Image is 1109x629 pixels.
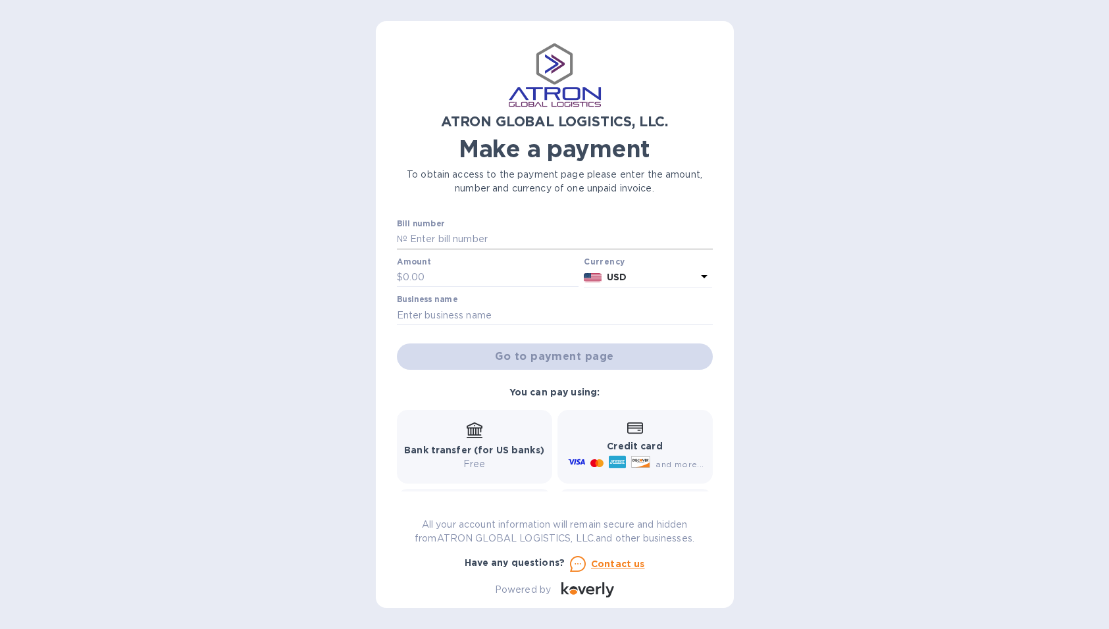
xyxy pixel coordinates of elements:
b: Have any questions? [465,557,565,568]
p: $ [397,270,403,284]
p: All your account information will remain secure and hidden from ATRON GLOBAL LOGISTICS, LLC. and ... [397,518,713,545]
label: Bill number [397,220,444,228]
b: Currency [584,257,625,266]
b: You can pay using: [509,387,600,397]
label: Amount [397,258,430,266]
p: Free [404,457,544,471]
b: Bank transfer (for US banks) [404,445,544,455]
b: Credit card [607,441,662,451]
b: USD [607,272,627,282]
input: Enter business name [397,305,713,325]
img: USD [584,273,602,282]
input: Enter bill number [407,230,713,249]
p: № [397,232,407,246]
p: To obtain access to the payment page please enter the amount, number and currency of one unpaid i... [397,168,713,195]
p: Powered by [495,583,551,597]
b: ATRON GLOBAL LOGISTICS, LLC. [441,113,668,130]
h1: Make a payment [397,135,713,163]
span: and more... [656,459,704,469]
u: Contact us [591,559,645,569]
input: 0.00 [403,268,579,288]
label: Business name [397,296,457,304]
